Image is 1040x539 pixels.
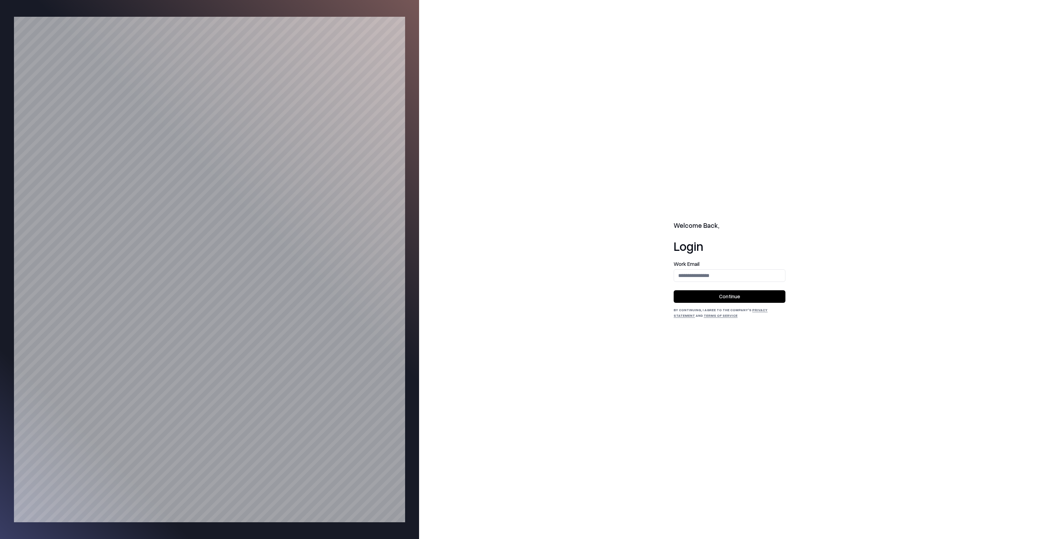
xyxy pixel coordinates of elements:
[704,313,738,317] a: Terms of Service
[674,307,785,318] div: By continuing, I agree to the Company's and
[674,239,785,253] h1: Login
[674,290,785,303] button: Continue
[674,308,768,317] a: Privacy Statement
[674,261,785,267] label: Work Email
[674,221,785,231] h2: Welcome Back,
